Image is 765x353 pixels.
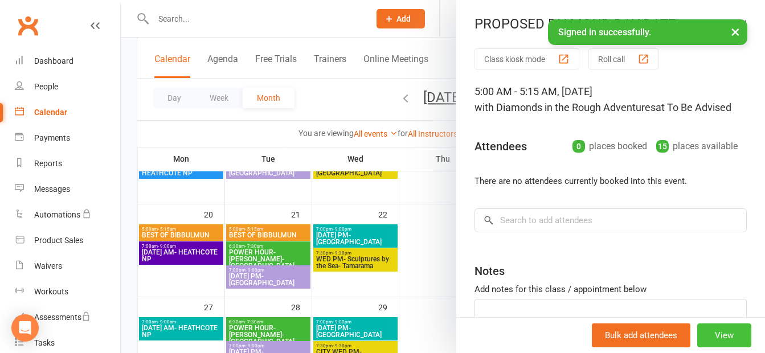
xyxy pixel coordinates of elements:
a: Product Sales [15,228,120,253]
div: 5:00 AM - 5:15 AM, [DATE] [474,84,747,116]
a: Messages [15,176,120,202]
div: Notes [474,263,505,279]
div: PROPOSED DIAMOND DAY DATE _ where? [456,16,765,32]
a: Assessments [15,305,120,330]
button: Bulk add attendees [592,323,690,347]
div: Attendees [474,138,527,154]
span: at To Be Advised [656,101,731,113]
span: with Diamonds in the Rough Adventures [474,101,656,113]
a: Automations [15,202,120,228]
div: People [34,82,58,91]
div: Add notes for this class / appointment below [474,282,747,296]
button: View [697,323,751,347]
div: Waivers [34,261,62,270]
div: Dashboard [34,56,73,65]
div: Payments [34,133,70,142]
div: Assessments [34,313,91,322]
a: Reports [15,151,120,176]
div: Automations [34,210,80,219]
input: Search to add attendees [474,208,747,232]
a: Dashboard [15,48,120,74]
a: Workouts [15,279,120,305]
div: Messages [34,184,70,194]
div: Reports [34,159,62,168]
div: 0 [572,140,585,153]
button: Roll call [588,48,659,69]
span: Signed in successfully. [558,27,651,38]
div: 15 [656,140,669,153]
a: Clubworx [14,11,42,40]
a: Calendar [15,100,120,125]
div: places booked [572,138,647,154]
a: People [15,74,120,100]
li: There are no attendees currently booked into this event. [474,174,747,188]
a: Waivers [15,253,120,279]
div: Workouts [34,287,68,296]
button: × [725,19,746,44]
a: Payments [15,125,120,151]
div: Product Sales [34,236,83,245]
div: Open Intercom Messenger [11,314,39,342]
div: Tasks [34,338,55,347]
div: Calendar [34,108,67,117]
button: Class kiosk mode [474,48,579,69]
div: places available [656,138,738,154]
